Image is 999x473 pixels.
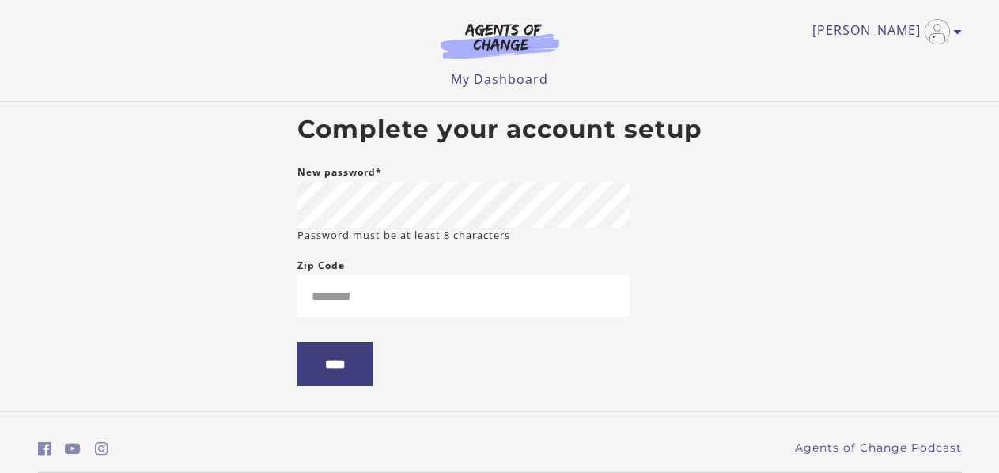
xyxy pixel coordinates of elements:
[424,22,576,59] img: Agents of Change Logo
[812,19,954,44] a: Toggle menu
[297,228,510,243] small: Password must be at least 8 characters
[451,70,548,88] a: My Dashboard
[297,115,702,145] h2: Complete your account setup
[38,437,51,460] a: https://www.facebook.com/groups/aswbtestprep (Open in a new window)
[38,441,51,456] i: https://www.facebook.com/groups/aswbtestprep (Open in a new window)
[297,256,345,275] label: Zip Code
[297,163,382,182] label: New password*
[65,441,81,456] i: https://www.youtube.com/c/AgentsofChangeTestPrepbyMeaganMitchell (Open in a new window)
[795,440,962,456] a: Agents of Change Podcast
[95,441,108,456] i: https://www.instagram.com/agentsofchangeprep/ (Open in a new window)
[65,437,81,460] a: https://www.youtube.com/c/AgentsofChangeTestPrepbyMeaganMitchell (Open in a new window)
[95,437,108,460] a: https://www.instagram.com/agentsofchangeprep/ (Open in a new window)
